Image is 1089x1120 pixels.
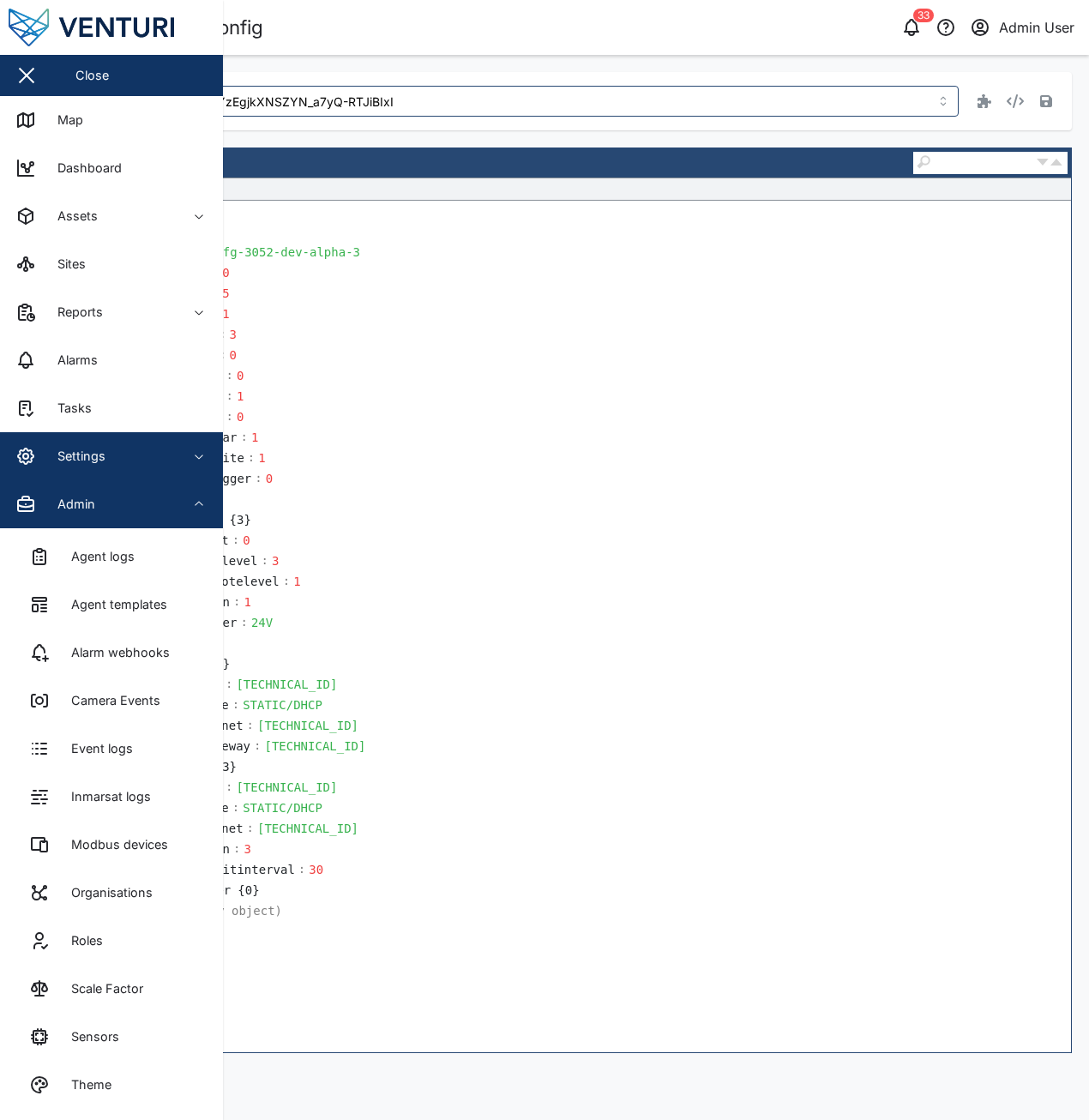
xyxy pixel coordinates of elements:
[249,428,276,447] div: 1
[14,821,209,869] a: Modbus devices
[14,629,209,677] a: Alarm webhooks
[45,111,83,129] div: Map
[58,931,103,950] div: Roles
[58,883,153,902] div: Organisations
[306,860,334,879] div: 30
[14,533,209,581] a: Agent logs
[197,737,253,756] div: gateway
[256,449,283,467] div: 1
[913,9,934,22] div: 33
[58,1075,111,1094] div: Theme
[298,859,305,880] td: :
[999,17,1074,39] div: Admin User
[45,303,103,322] div: Reports
[227,346,255,364] div: 0
[45,495,95,514] div: Admin
[226,777,232,798] td: :
[58,547,135,566] div: Agent logs
[234,407,262,426] div: 0
[14,965,209,1013] a: Scale Factor
[213,243,363,262] div: vfg-3052-dev-alpha-3
[14,1061,209,1109] a: Theme
[226,674,232,695] td: :
[197,551,260,570] div: loglevel
[240,798,325,817] div: STATIC/DHCP
[234,387,262,406] div: 1
[58,595,167,614] div: Agent templates
[227,325,255,344] div: 3
[58,643,170,662] div: Alarm webhooks
[1050,153,1063,173] button: Previous result (Shift + Enter)
[58,835,168,854] div: Modbus devices
[247,818,254,839] td: :
[233,592,240,612] td: :
[232,695,239,715] td: :
[233,675,340,694] div: [TECHNICAL_ID]
[9,9,232,46] img: Main Logo
[197,572,282,591] div: remotelevel
[45,159,122,178] div: Dashboard
[58,787,151,806] div: Inmarsat logs
[241,840,268,858] div: 3
[263,469,291,488] div: 0
[213,757,239,776] div: object containing 3 items
[178,901,285,920] div: (empty object)
[45,399,92,418] div: Tasks
[14,1013,209,1061] a: Sensors
[14,581,209,629] a: Agent templates
[255,819,361,838] div: [TECHNICAL_ID]
[227,510,254,529] div: object containing 3 items
[261,551,268,571] td: :
[177,860,298,879] div: transmitinterval
[249,613,276,632] div: 24V
[45,447,105,466] div: Settings
[14,725,209,773] a: Event logs
[232,798,239,818] td: :
[226,406,233,427] td: :
[248,448,255,468] td: :
[58,691,160,710] div: Camera Events
[45,207,98,226] div: Assets
[58,1027,119,1046] div: Sensors
[241,593,268,611] div: 1
[235,881,262,900] div: object containing 0 items
[14,773,209,821] a: Inmarsat logs
[240,612,247,633] td: :
[283,571,290,592] td: :
[262,737,368,756] div: [TECHNICAL_ID]
[269,551,297,570] div: 3
[255,716,361,735] div: [TECHNICAL_ID]
[232,530,239,551] td: :
[45,255,86,274] div: Sites
[234,366,262,385] div: 0
[233,778,340,797] div: [TECHNICAL_ID]
[254,736,261,756] td: :
[220,263,247,282] div: 0
[255,468,262,489] td: :
[913,152,1068,174] div: Search fields and values
[58,739,133,758] div: Event logs
[75,66,109,85] div: Close
[45,351,98,370] div: Alarms
[240,695,325,714] div: STATIC/DHCP
[240,531,268,550] div: 0
[233,839,240,859] td: :
[14,869,209,917] a: Organisations
[14,917,209,965] a: Roles
[226,386,233,406] td: :
[86,86,959,117] input: Choose an asset
[1036,153,1050,173] button: Next result (Enter)
[247,715,254,736] td: :
[291,572,318,591] div: 1
[968,15,1075,39] button: Admin User
[14,677,209,725] a: Camera Events
[58,979,143,998] div: Scale Factor
[240,427,247,448] td: :
[220,284,247,303] div: 5
[220,304,247,323] div: 1
[226,365,233,386] td: :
